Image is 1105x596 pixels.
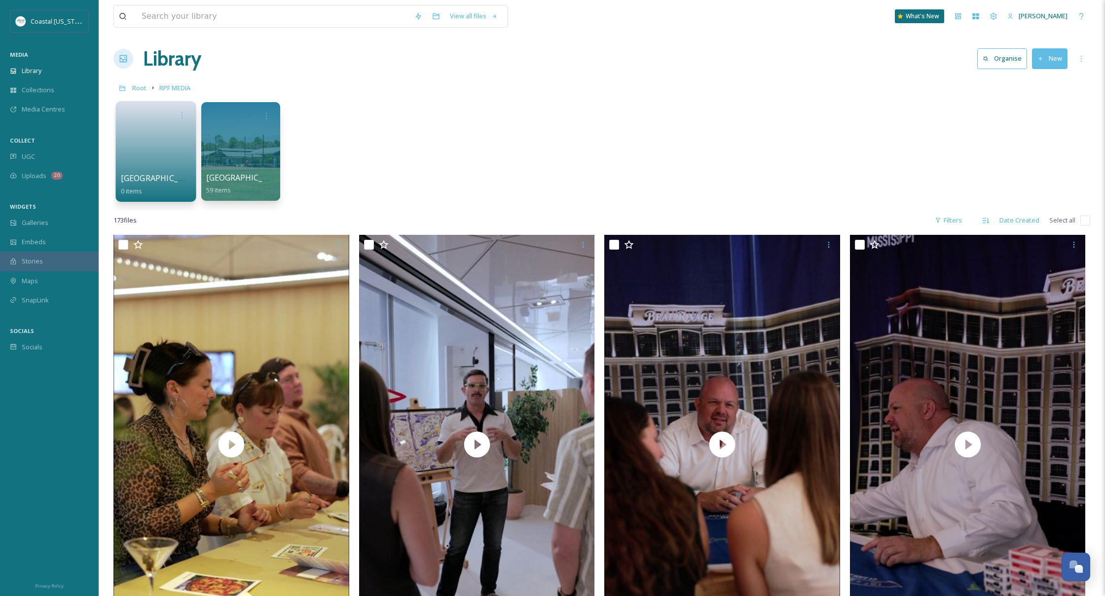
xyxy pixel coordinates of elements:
span: Coastal [US_STATE] [31,16,87,26]
img: download%20%281%29.jpeg [16,16,26,26]
a: View all files [445,6,503,26]
span: WIDGETS [10,203,36,210]
div: Date Created [994,211,1044,230]
span: Galleries [22,218,48,227]
span: RPF MEDIA [159,83,190,92]
a: What's New [895,9,944,23]
div: 20 [51,172,63,180]
span: COLLECT [10,137,35,144]
span: Media Centres [22,105,65,114]
span: Root [132,83,147,92]
span: Socials [22,342,42,352]
a: Root [132,82,147,94]
span: UGC [22,152,35,161]
span: SOCIALS [10,327,34,335]
span: Maps [22,276,38,286]
span: Privacy Policy [35,583,64,589]
button: New [1032,48,1068,69]
button: Organise [977,48,1027,69]
a: Privacy Policy [35,579,64,591]
span: 173 file s [113,216,137,225]
span: Embeds [22,237,46,247]
button: Open Chat [1062,553,1090,581]
span: Stories [22,257,43,266]
span: [GEOGRAPHIC_DATA] [121,173,202,184]
a: [GEOGRAPHIC_DATA]59 items [206,173,286,194]
input: Search your library [137,5,409,27]
span: 0 items [121,186,143,195]
span: Library [22,66,41,75]
span: Select all [1049,216,1075,225]
a: RPF MEDIA [159,82,190,94]
span: [PERSON_NAME] [1019,11,1068,20]
span: MEDIA [10,51,28,58]
span: SnapLink [22,296,49,305]
a: Library [143,44,201,74]
a: [PERSON_NAME] [1002,6,1072,26]
span: Collections [22,85,54,95]
span: 59 items [206,186,231,194]
div: Filters [930,211,967,230]
span: [GEOGRAPHIC_DATA] [206,172,286,183]
a: [GEOGRAPHIC_DATA]0 items [121,174,202,195]
span: Uploads [22,171,46,181]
